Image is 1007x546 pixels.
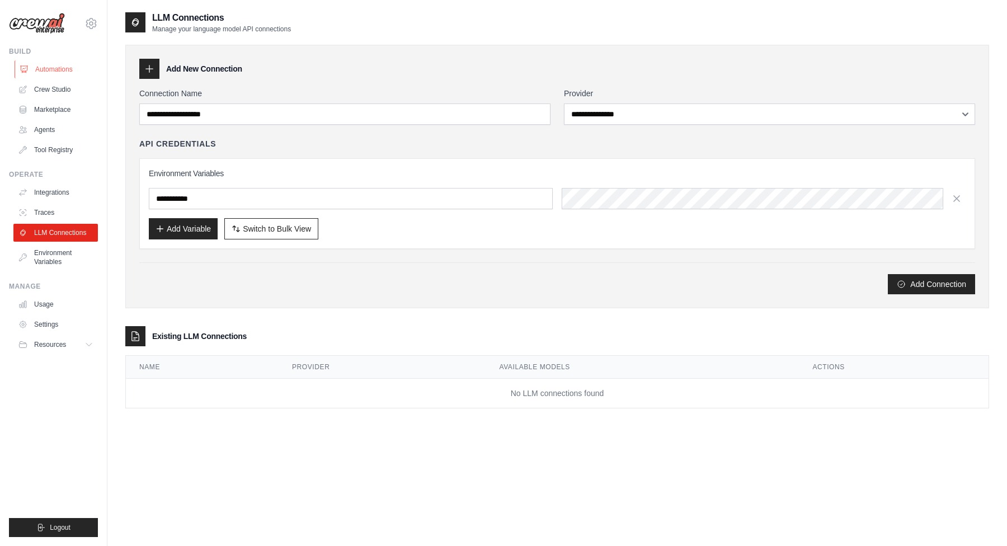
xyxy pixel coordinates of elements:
[799,356,989,379] th: Actions
[9,13,65,34] img: Logo
[13,101,98,119] a: Marketplace
[13,295,98,313] a: Usage
[152,25,291,34] p: Manage your language model API connections
[888,274,975,294] button: Add Connection
[13,204,98,222] a: Traces
[224,218,318,239] button: Switch to Bulk View
[9,282,98,291] div: Manage
[9,170,98,179] div: Operate
[13,244,98,271] a: Environment Variables
[564,88,975,99] label: Provider
[279,356,486,379] th: Provider
[50,523,70,532] span: Logout
[15,60,99,78] a: Automations
[126,379,989,408] td: No LLM connections found
[166,63,242,74] h3: Add New Connection
[139,88,550,99] label: Connection Name
[9,47,98,56] div: Build
[13,141,98,159] a: Tool Registry
[13,81,98,98] a: Crew Studio
[149,218,218,239] button: Add Variable
[13,224,98,242] a: LLM Connections
[486,356,799,379] th: Available Models
[149,168,966,179] h3: Environment Variables
[34,340,66,349] span: Resources
[126,356,279,379] th: Name
[9,518,98,537] button: Logout
[243,223,311,234] span: Switch to Bulk View
[13,336,98,354] button: Resources
[13,316,98,333] a: Settings
[152,11,291,25] h2: LLM Connections
[13,121,98,139] a: Agents
[152,331,247,342] h3: Existing LLM Connections
[13,183,98,201] a: Integrations
[139,138,216,149] h4: API Credentials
